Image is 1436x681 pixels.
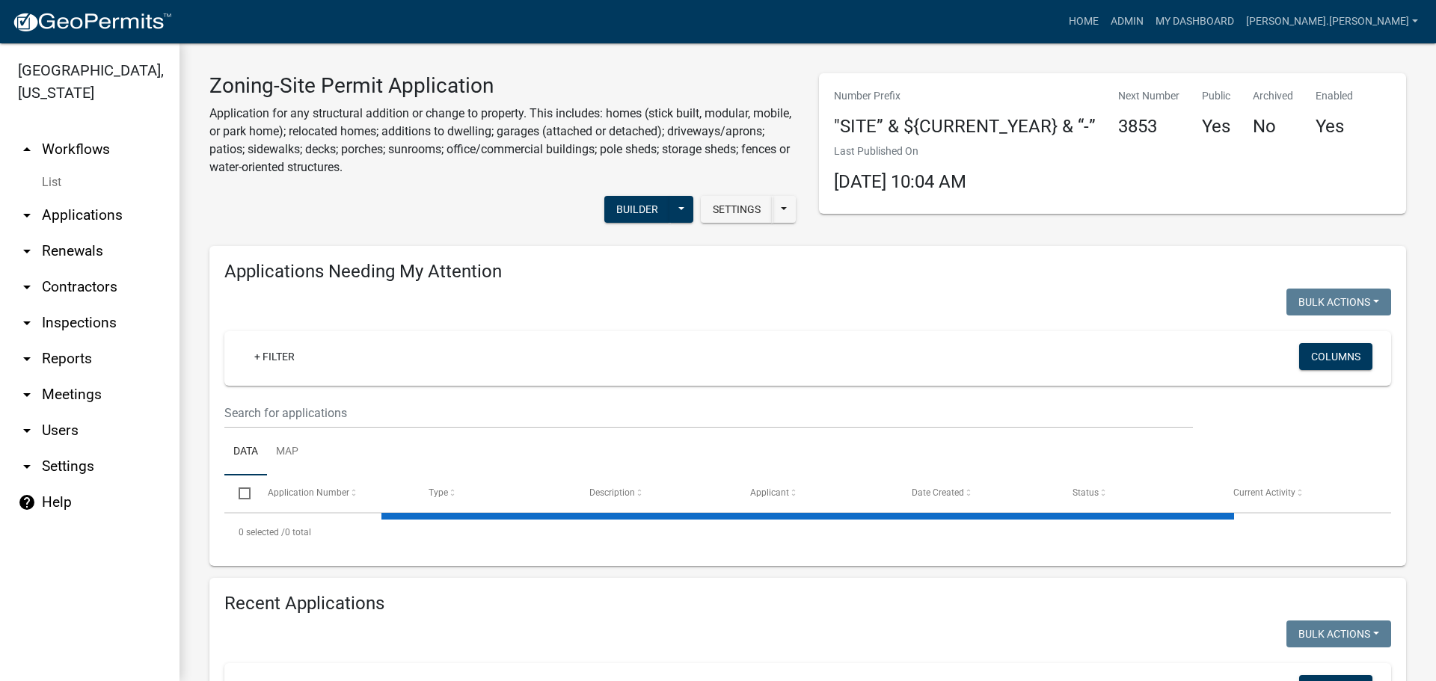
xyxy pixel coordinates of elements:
[834,116,1096,138] h4: "SITE” & ${CURRENT_YEAR} & “-”
[1202,116,1230,138] h4: Yes
[1118,116,1179,138] h4: 3853
[267,428,307,476] a: Map
[575,475,736,511] datatable-header-cell: Description
[18,493,36,511] i: help
[18,457,36,475] i: arrow_drop_down
[224,261,1391,283] h4: Applications Needing My Attention
[18,386,36,404] i: arrow_drop_down
[1219,475,1380,511] datatable-header-cell: Current Activity
[1233,487,1295,498] span: Current Activity
[1063,7,1105,36] a: Home
[750,487,789,498] span: Applicant
[18,242,36,260] i: arrow_drop_down
[1299,343,1372,370] button: Columns
[1240,7,1424,36] a: [PERSON_NAME].[PERSON_NAME]
[912,487,964,498] span: Date Created
[834,171,966,192] span: [DATE] 10:04 AM
[224,593,1391,614] h4: Recent Applications
[224,475,253,511] datatable-header-cell: Select
[18,314,36,332] i: arrow_drop_down
[18,278,36,296] i: arrow_drop_down
[1286,620,1391,647] button: Bulk Actions
[18,422,36,440] i: arrow_drop_down
[18,350,36,368] i: arrow_drop_down
[209,73,797,99] h3: Zoning-Site Permit Application
[701,196,773,223] button: Settings
[1105,7,1150,36] a: Admin
[253,475,414,511] datatable-header-cell: Application Number
[1202,88,1230,104] p: Public
[897,475,1058,511] datatable-header-cell: Date Created
[589,487,635,498] span: Description
[209,105,797,176] p: Application for any structural addition or change to property. This includes: homes (stick built,...
[242,343,307,370] a: + Filter
[1316,116,1353,138] h4: Yes
[1058,475,1219,511] datatable-header-cell: Status
[834,144,966,159] p: Last Published On
[224,514,1391,551] div: 0 total
[604,196,670,223] button: Builder
[1253,88,1293,104] p: Archived
[834,88,1096,104] p: Number Prefix
[1118,88,1179,104] p: Next Number
[429,487,448,498] span: Type
[1286,289,1391,315] button: Bulk Actions
[736,475,897,511] datatable-header-cell: Applicant
[18,206,36,224] i: arrow_drop_down
[1253,116,1293,138] h4: No
[224,428,267,476] a: Data
[18,141,36,158] i: arrow_drop_up
[1316,88,1353,104] p: Enabled
[1073,487,1099,498] span: Status
[239,527,285,537] span: 0 selected /
[1150,7,1240,36] a: My Dashboard
[268,487,349,498] span: Application Number
[414,475,575,511] datatable-header-cell: Type
[224,398,1193,428] input: Search for applications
